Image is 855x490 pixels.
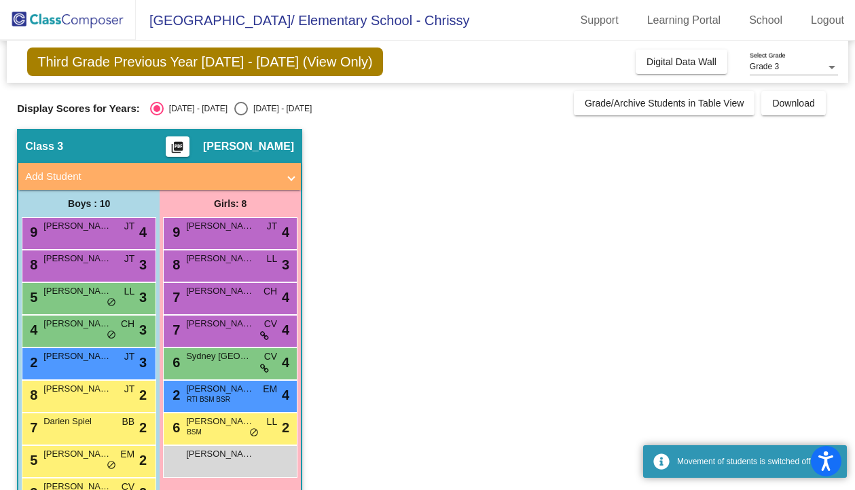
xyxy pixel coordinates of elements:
[26,257,37,272] span: 8
[26,355,37,370] span: 2
[124,284,135,299] span: LL
[43,447,111,461] span: [PERSON_NAME]
[186,252,254,265] span: [PERSON_NAME]
[186,284,254,298] span: [PERSON_NAME]
[25,140,63,153] span: Class 3
[18,190,160,217] div: Boys : 10
[263,284,277,299] span: CH
[26,453,37,468] span: 5
[26,322,37,337] span: 4
[267,219,278,233] span: JT
[264,317,277,331] span: CV
[107,330,116,341] span: do_not_disturb_alt
[124,382,135,396] span: JT
[139,287,147,307] span: 3
[26,225,37,240] span: 9
[136,10,470,31] span: [GEOGRAPHIC_DATA]/ Elementary School - Chrissy
[267,415,278,429] span: LL
[43,350,111,363] span: [PERSON_NAME]
[169,140,185,159] mat-icon: picture_as_pdf
[139,255,147,275] span: 3
[800,10,855,31] a: Logout
[121,317,134,331] span: CH
[150,102,312,115] mat-radio-group: Select an option
[26,420,37,435] span: 7
[18,163,301,190] mat-expansion-panel-header: Add Student
[761,91,825,115] button: Download
[124,350,135,364] span: JT
[26,388,37,402] span: 8
[282,287,289,307] span: 4
[248,102,312,115] div: [DATE] - [DATE]
[738,10,793,31] a: School
[43,382,111,396] span: [PERSON_NAME]
[282,320,289,340] span: 4
[160,190,301,217] div: Girls: 8
[282,352,289,373] span: 4
[17,102,140,115] span: Display Scores for Years:
[26,290,37,305] span: 5
[267,252,278,266] span: LL
[186,447,254,461] span: [PERSON_NAME]
[25,169,278,185] mat-panel-title: Add Student
[120,447,134,461] span: EM
[750,62,779,71] span: Grade 3
[647,56,716,67] span: Digital Data Wall
[139,385,147,405] span: 2
[574,91,755,115] button: Grade/Archive Students in Table View
[187,394,230,404] span: RTI BSM BSR
[282,222,289,242] span: 4
[124,219,135,233] span: JT
[43,219,111,233] span: [PERSON_NAME]
[570,10,630,31] a: Support
[169,225,180,240] span: 9
[636,10,732,31] a: Learning Portal
[139,417,147,438] span: 2
[169,355,180,370] span: 6
[169,420,180,435] span: 6
[139,222,147,242] span: 4
[43,284,111,298] span: [PERSON_NAME]
[772,98,814,109] span: Download
[186,219,254,233] span: [PERSON_NAME]
[43,415,111,428] span: Darien Spiel
[169,257,180,272] span: 8
[186,382,254,396] span: [PERSON_NAME]
[164,102,228,115] div: [DATE] - [DATE]
[122,415,135,429] span: BB
[263,382,277,396] span: EM
[203,140,294,153] span: [PERSON_NAME]
[186,317,254,331] span: [PERSON_NAME]
[282,255,289,275] span: 3
[166,136,189,157] button: Print Students Details
[636,50,727,74] button: Digital Data Wall
[169,290,180,305] span: 7
[107,297,116,308] span: do_not_disturb_alt
[27,48,383,76] span: Third Grade Previous Year [DATE] - [DATE] (View Only)
[43,317,111,331] span: [PERSON_NAME]
[43,252,111,265] span: [PERSON_NAME]
[169,322,180,337] span: 7
[677,455,837,468] div: Movement of students is switched off
[187,427,202,437] span: BSM
[169,388,180,402] span: 2
[139,320,147,340] span: 3
[186,415,254,428] span: [PERSON_NAME]
[585,98,744,109] span: Grade/Archive Students in Table View
[264,350,277,364] span: CV
[186,350,254,363] span: Sydney [GEOGRAPHIC_DATA]
[282,417,289,438] span: 2
[139,450,147,470] span: 2
[249,428,259,438] span: do_not_disturb_alt
[107,460,116,471] span: do_not_disturb_alt
[124,252,135,266] span: JT
[282,385,289,405] span: 4
[139,352,147,373] span: 3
